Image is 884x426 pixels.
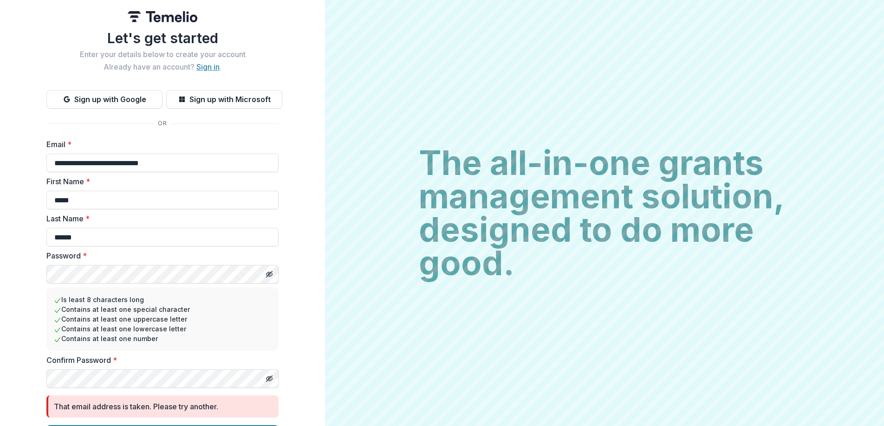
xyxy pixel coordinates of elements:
[46,30,279,46] h1: Let's get started
[54,295,271,304] li: Is least 8 characters long
[46,50,279,59] h2: Enter your details below to create your account
[46,139,273,150] label: Email
[128,11,197,22] img: Temelio
[46,63,279,71] h2: Already have an account? .
[262,267,277,282] button: Toggle password visibility
[54,334,271,343] li: Contains at least one number
[54,304,271,314] li: Contains at least one special character
[46,250,273,261] label: Password
[54,401,218,412] div: That email address is taken. Please try another.
[54,314,271,324] li: Contains at least one uppercase letter
[46,355,273,366] label: Confirm Password
[46,90,162,109] button: Sign up with Google
[54,324,271,334] li: Contains at least one lowercase letter
[166,90,282,109] button: Sign up with Microsoft
[46,213,273,224] label: Last Name
[262,371,277,386] button: Toggle password visibility
[196,62,220,71] a: Sign in
[46,176,273,187] label: First Name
